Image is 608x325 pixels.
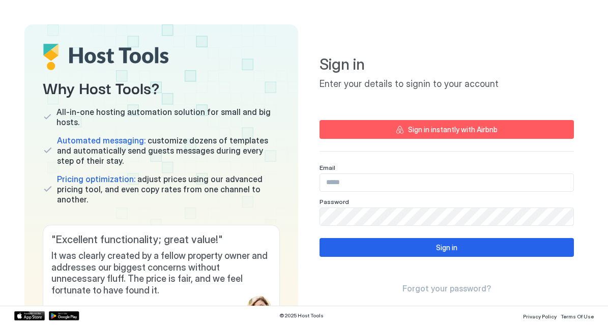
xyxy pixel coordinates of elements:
[320,120,574,139] button: Sign in instantly with Airbnb
[57,174,135,184] span: Pricing optimization:
[436,242,457,253] div: Sign in
[523,310,557,321] a: Privacy Policy
[279,312,324,319] span: © 2025 Host Tools
[320,208,573,225] input: Input Field
[51,305,136,320] span: [PERSON_NAME]
[14,311,45,320] a: App Store
[57,135,146,145] span: Automated messaging:
[402,283,491,294] a: Forgot your password?
[320,78,574,90] span: Enter your details to signin to your account
[247,296,271,320] div: profile
[320,174,573,191] input: Input Field
[51,250,271,296] span: It was clearly created by a fellow property owner and addresses our biggest concerns without unne...
[320,198,349,205] span: Password
[320,55,574,74] span: Sign in
[561,310,594,321] a: Terms Of Use
[408,124,498,135] div: Sign in instantly with Airbnb
[320,164,335,171] span: Email
[320,238,574,257] button: Sign in
[57,135,280,166] span: customize dozens of templates and automatically send guests messages during every step of their s...
[523,313,557,319] span: Privacy Policy
[57,174,280,204] span: adjust prices using our advanced pricing tool, and even copy rates from one channel to another.
[56,107,280,127] span: All-in-one hosting automation solution for small and big hosts.
[51,233,271,246] span: " Excellent functionality; great value! "
[49,311,79,320] a: Google Play Store
[561,313,594,319] span: Terms Of Use
[43,76,280,99] span: Why Host Tools?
